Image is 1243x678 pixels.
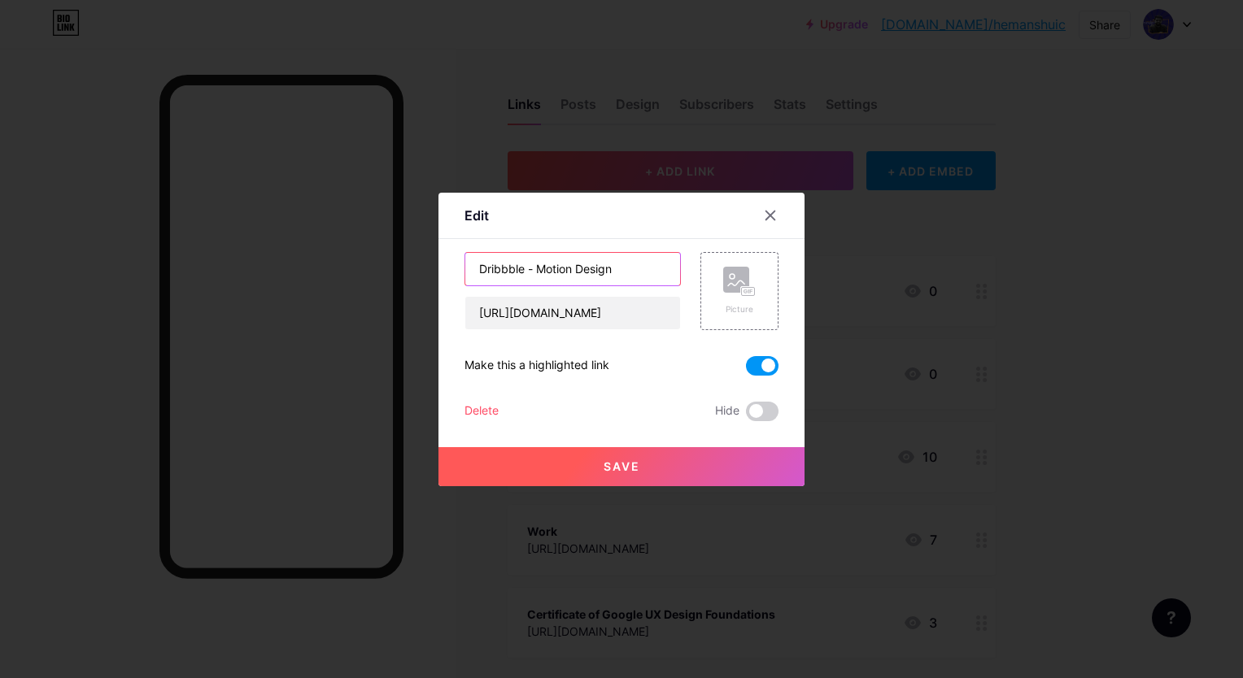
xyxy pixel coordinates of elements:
[464,402,499,421] div: Delete
[465,297,680,329] input: URL
[723,303,756,315] div: Picture
[715,402,739,421] span: Hide
[604,459,640,473] span: Save
[464,206,489,225] div: Edit
[464,356,609,376] div: Make this a highlighted link
[465,253,680,285] input: Title
[438,447,805,486] button: Save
